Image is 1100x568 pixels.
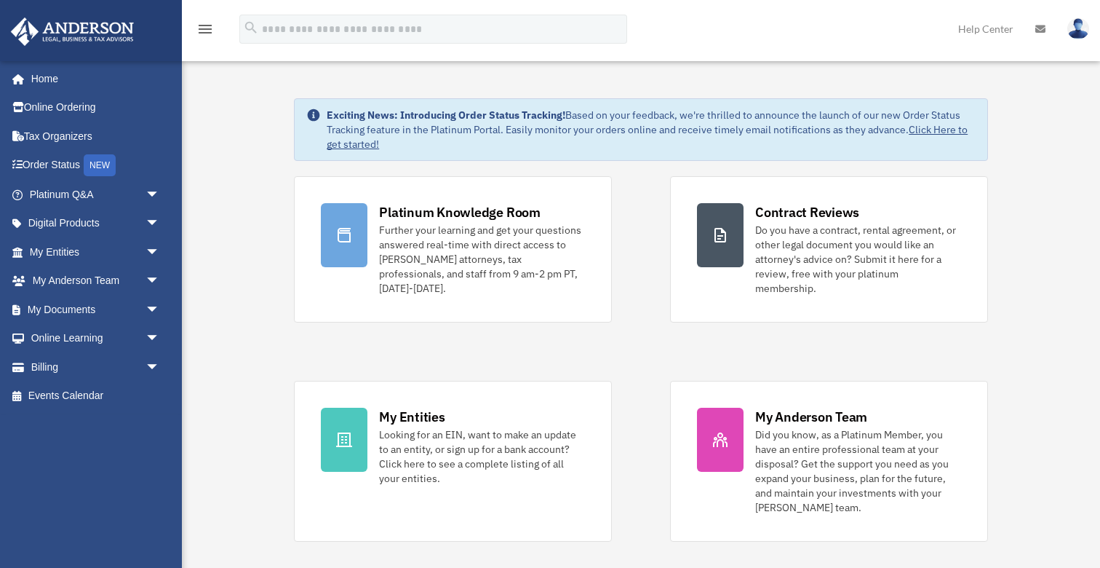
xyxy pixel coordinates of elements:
[10,151,182,181] a: Order StatusNEW
[670,381,988,542] a: My Anderson Team Did you know, as a Platinum Member, you have an entire professional team at your...
[10,352,182,382] a: Billingarrow_drop_down
[10,267,182,296] a: My Anderson Teamarrow_drop_down
[10,324,182,353] a: Online Learningarrow_drop_down
[146,237,175,267] span: arrow_drop_down
[146,209,175,239] span: arrow_drop_down
[755,223,961,296] div: Do you have a contract, rental agreement, or other legal document you would like an attorney's ad...
[243,20,259,36] i: search
[379,203,541,221] div: Platinum Knowledge Room
[379,427,585,486] div: Looking for an EIN, want to make an update to an entity, or sign up for a bank account? Click her...
[294,381,612,542] a: My Entities Looking for an EIN, want to make an update to an entity, or sign up for a bank accoun...
[146,267,175,296] span: arrow_drop_down
[196,25,214,38] a: menu
[10,122,182,151] a: Tax Organizers
[670,176,988,323] a: Contract Reviews Do you have a contract, rental agreement, or other legal document you would like...
[10,237,182,267] a: My Entitiesarrow_drop_down
[84,154,116,176] div: NEW
[146,180,175,210] span: arrow_drop_down
[7,17,138,46] img: Anderson Advisors Platinum Portal
[327,108,976,151] div: Based on your feedback, we're thrilled to announce the launch of our new Order Status Tracking fe...
[10,209,182,238] a: Digital Productsarrow_drop_down
[327,109,565,122] strong: Exciting News: Introducing Order Status Tracking!
[755,203,859,221] div: Contract Reviews
[1067,18,1089,39] img: User Pic
[10,180,182,209] a: Platinum Q&Aarrow_drop_down
[10,382,182,411] a: Events Calendar
[146,352,175,382] span: arrow_drop_down
[10,295,182,324] a: My Documentsarrow_drop_down
[379,408,445,426] div: My Entities
[196,20,214,38] i: menu
[294,176,612,323] a: Platinum Knowledge Room Further your learning and get your questions answered real-time with dire...
[379,223,585,296] div: Further your learning and get your questions answered real-time with direct access to [PERSON_NAM...
[755,408,867,426] div: My Anderson Team
[146,295,175,325] span: arrow_drop_down
[10,93,182,122] a: Online Ordering
[146,324,175,354] span: arrow_drop_down
[755,427,961,515] div: Did you know, as a Platinum Member, you have an entire professional team at your disposal? Get th...
[327,123,968,151] a: Click Here to get started!
[10,64,175,93] a: Home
